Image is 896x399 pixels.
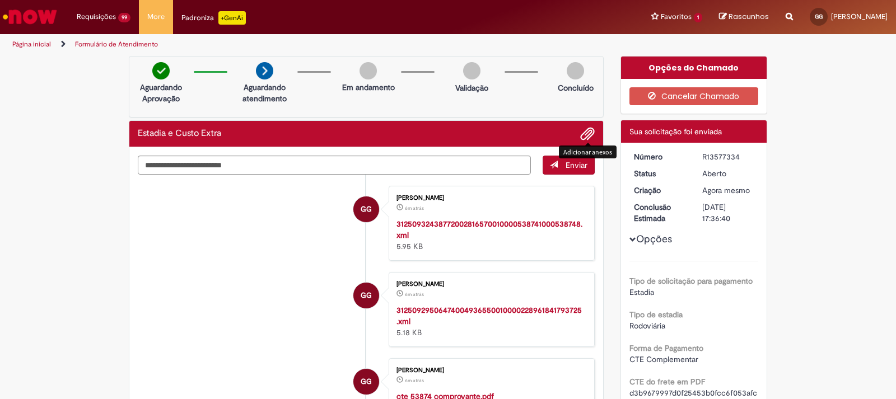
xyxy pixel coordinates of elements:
div: Aberto [702,168,754,179]
b: Forma de Pagamento [629,343,703,353]
img: check-circle-green.png [152,62,170,79]
span: Rascunhos [729,11,769,22]
time: 29/09/2025 14:30:33 [405,291,424,298]
button: Enviar [543,156,595,175]
div: [PERSON_NAME] [396,367,583,374]
a: Página inicial [12,40,51,49]
span: GG [815,13,823,20]
p: Em andamento [342,82,395,93]
span: 6m atrás [405,377,424,384]
dt: Número [626,151,694,162]
div: 5.95 KB [396,218,583,252]
time: 29/09/2025 14:30:28 [405,377,424,384]
b: Tipo de solicitação para pagamento [629,276,753,286]
div: GILVAN MUNIZ GONCALVES [353,283,379,308]
div: 29/09/2025 14:36:35 [702,185,754,196]
span: [PERSON_NAME] [831,12,888,21]
b: Tipo de estadia [629,309,683,320]
span: 6m atrás [405,205,424,212]
p: Concluído [558,82,594,93]
p: Aguardando Aprovação [134,82,188,104]
dt: Status [626,168,694,179]
img: img-circle-grey.png [567,62,584,79]
img: img-circle-grey.png [360,62,377,79]
span: GG [361,282,372,309]
button: Cancelar Chamado [629,87,759,105]
div: R13577334 [702,151,754,162]
ul: Trilhas de página [8,34,589,55]
span: GG [361,196,372,223]
p: +GenAi [218,11,246,25]
dt: Criação [626,185,694,196]
span: Enviar [566,160,587,170]
a: 31250932438772002816570010000538741000538748.xml [396,219,582,240]
dt: Conclusão Estimada [626,201,694,224]
time: 29/09/2025 14:36:35 [702,185,750,195]
div: Adicionar anexos [559,145,617,158]
p: Aguardando atendimento [237,82,292,104]
div: [PERSON_NAME] [396,195,583,201]
a: 31250929506474004936550010000228961841793725.xml [396,305,582,326]
div: GILVAN MUNIZ GONCALVES [353,196,379,222]
div: [PERSON_NAME] [396,281,583,288]
div: GILVAN MUNIZ GONCALVES [353,369,379,395]
button: Adicionar anexos [580,126,595,141]
span: Estadia [629,287,654,297]
span: Sua solicitação foi enviada [629,126,722,137]
time: 29/09/2025 14:30:40 [405,205,424,212]
a: Rascunhos [719,12,769,22]
div: Opções do Chamado [621,57,767,79]
div: [DATE] 17:36:40 [702,201,754,224]
span: 6m atrás [405,291,424,298]
p: Validação [455,82,488,93]
span: Rodoviária [629,321,665,331]
img: ServiceNow [1,6,59,28]
span: 1 [694,13,702,22]
div: 5.18 KB [396,304,583,338]
h2: Estadia e Custo Extra Histórico de tíquete [138,129,221,139]
img: img-circle-grey.png [463,62,480,79]
textarea: Digite sua mensagem aqui... [138,156,531,175]
img: arrow-next.png [256,62,273,79]
span: Requisições [77,11,116,22]
span: More [147,11,165,22]
b: CTE do frete em PDF [629,377,705,387]
span: CTE Complementar [629,354,698,364]
div: Padroniza [181,11,246,25]
span: GG [361,368,372,395]
span: Agora mesmo [702,185,750,195]
a: Formulário de Atendimento [75,40,158,49]
span: 99 [118,13,130,22]
span: Favoritos [661,11,692,22]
